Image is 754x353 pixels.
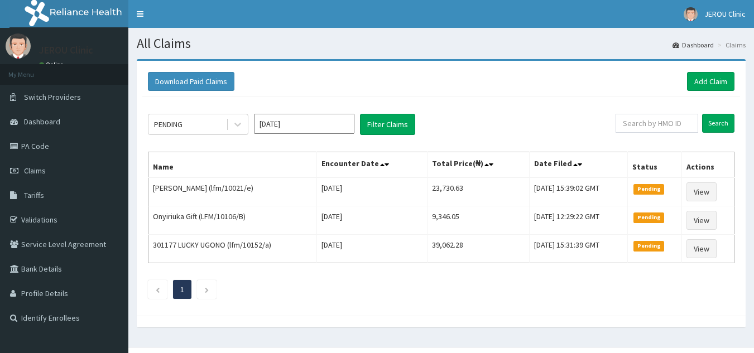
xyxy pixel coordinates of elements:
[254,114,354,134] input: Select Month and Year
[529,177,628,206] td: [DATE] 15:39:02 GMT
[316,206,427,235] td: [DATE]
[148,152,317,178] th: Name
[24,166,46,176] span: Claims
[427,206,529,235] td: 9,346.05
[633,212,664,223] span: Pending
[137,36,746,51] h1: All Claims
[686,211,717,230] a: View
[427,235,529,263] td: 39,062.28
[24,92,81,102] span: Switch Providers
[633,184,664,194] span: Pending
[686,239,717,258] a: View
[39,61,66,69] a: Online
[148,177,317,206] td: [PERSON_NAME] (lfm/10021/e)
[154,119,183,130] div: PENDING
[529,206,628,235] td: [DATE] 12:29:22 GMT
[316,177,427,206] td: [DATE]
[673,40,714,50] a: Dashboard
[628,152,682,178] th: Status
[39,45,93,55] p: JEROU Clinic
[360,114,415,135] button: Filter Claims
[24,190,44,200] span: Tariffs
[687,72,734,91] a: Add Claim
[148,206,317,235] td: Onyiriuka Gift (LFM/10106/B)
[204,284,209,294] a: Next page
[316,152,427,178] th: Encounter Date
[686,182,717,201] a: View
[704,9,746,19] span: JEROU Clinic
[715,40,746,50] li: Claims
[682,152,734,178] th: Actions
[427,177,529,206] td: 23,730.63
[316,235,427,263] td: [DATE]
[529,152,628,178] th: Date Filed
[616,114,698,133] input: Search by HMO ID
[148,235,317,263] td: 301177 LUCKY UGONO (lfm/10152/a)
[427,152,529,178] th: Total Price(₦)
[633,241,664,251] span: Pending
[148,72,234,91] button: Download Paid Claims
[180,284,184,294] a: Page 1 is your current page
[684,7,698,21] img: User Image
[24,117,60,127] span: Dashboard
[155,284,160,294] a: Previous page
[529,235,628,263] td: [DATE] 15:31:39 GMT
[702,114,734,133] input: Search
[6,33,31,59] img: User Image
